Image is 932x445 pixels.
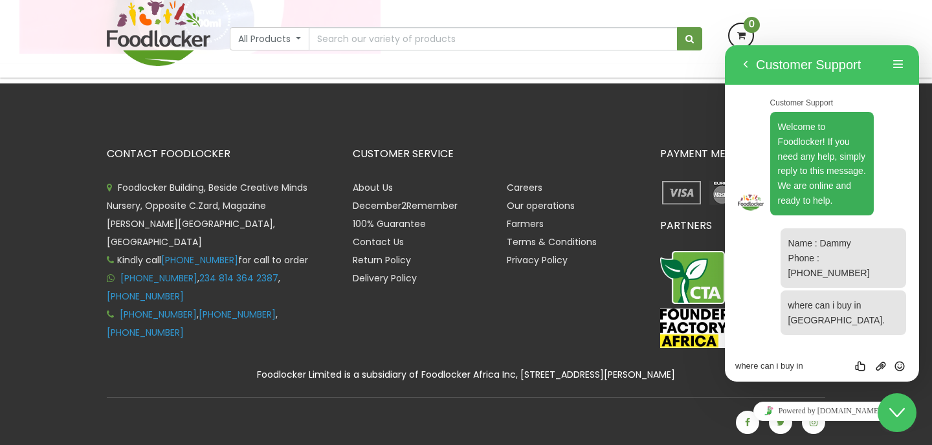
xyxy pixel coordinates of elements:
a: Delivery Policy [353,272,417,285]
div: Foodlocker Limited is a subsidiary of Foodlocker Africa Inc, [STREET_ADDRESS][PERSON_NAME] [97,367,835,382]
a: December2Remember [353,199,458,212]
iframe: chat widget [878,393,919,432]
h3: PARTNERS [660,220,825,232]
a: Return Policy [353,254,411,266]
a: [PHONE_NUMBER] [161,254,238,266]
img: payment [706,179,749,207]
span: Foodlocker Building, Beside Creative Minds Nursery, Opposite C.Zard, Magazine [PERSON_NAME][GEOGR... [107,181,307,248]
input: Search our variety of products [309,27,678,50]
span: , , [107,272,280,303]
a: About Us [353,181,393,194]
h3: CUSTOMER SERVICE [353,148,641,160]
a: Terms & Conditions [507,235,597,248]
a: Contact Us [353,235,404,248]
a: Privacy Policy [507,254,568,266]
span: , , [107,308,278,339]
img: FFA [660,309,738,349]
a: [PHONE_NUMBER] [107,290,184,303]
a: Our operations [507,199,575,212]
a: 234 814 364 2387 [199,272,278,285]
h3: PAYMENT METHODS [660,148,825,160]
a: [PHONE_NUMBER] [107,326,184,339]
img: CTA [660,251,725,304]
a: [PHONE_NUMBER] [199,308,276,321]
a: [PHONE_NUMBER] [120,308,197,321]
span: 0 [744,17,760,33]
h3: CONTACT FOODLOCKER [107,148,333,160]
img: payment [660,179,704,207]
iframe: chat widget [725,396,919,426]
a: Careers [507,181,542,194]
iframe: chat widget [725,45,919,382]
span: Kindly call for call to order [107,254,308,266]
a: Farmers [507,217,544,230]
a: [PHONE_NUMBER] [120,272,197,285]
a: 100% Guarantee [353,217,426,230]
button: All Products [230,27,309,50]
